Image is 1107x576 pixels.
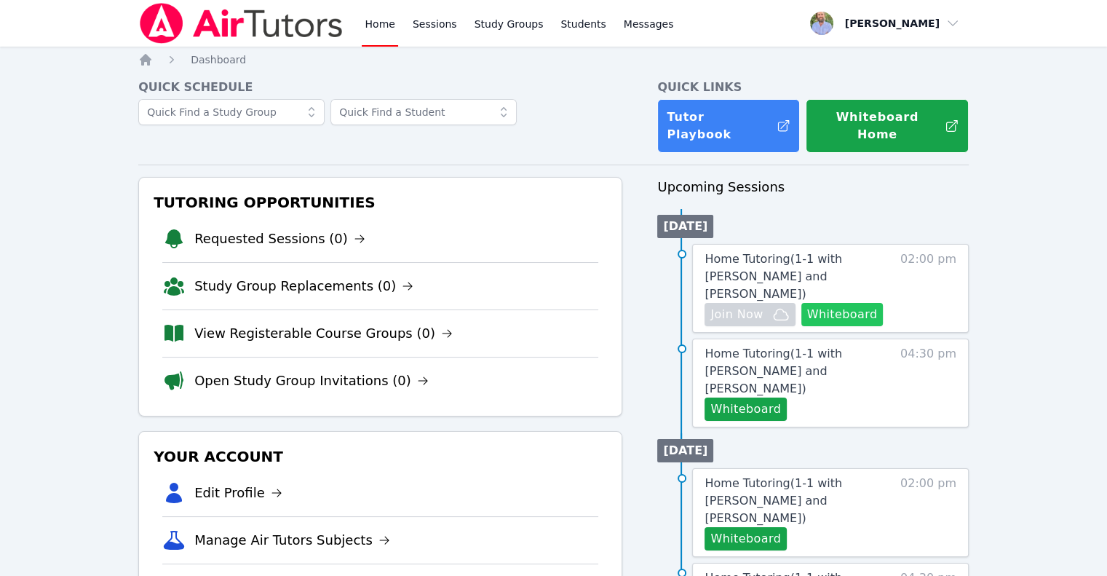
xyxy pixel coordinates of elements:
span: Messages [624,17,674,31]
a: Tutor Playbook [657,99,800,153]
a: Dashboard [191,52,246,67]
span: 02:00 pm [900,475,956,551]
span: 04:30 pm [900,345,956,421]
button: Whiteboard [705,527,787,551]
nav: Breadcrumb [138,52,969,67]
a: Home Tutoring(1-1 with [PERSON_NAME] and [PERSON_NAME]) [705,250,893,303]
a: Home Tutoring(1-1 with [PERSON_NAME] and [PERSON_NAME]) [705,475,893,527]
a: Open Study Group Invitations (0) [194,371,429,391]
h3: Upcoming Sessions [657,177,969,197]
a: Manage Air Tutors Subjects [194,530,390,551]
button: Whiteboard [801,303,884,326]
span: Dashboard [191,54,246,66]
h3: Your Account [151,443,610,470]
h4: Quick Links [657,79,969,96]
a: Requested Sessions (0) [194,229,365,249]
li: [DATE] [657,215,713,238]
a: View Registerable Course Groups (0) [194,323,453,344]
span: Home Tutoring ( 1-1 with [PERSON_NAME] and [PERSON_NAME] ) [705,347,842,395]
span: Home Tutoring ( 1-1 with [PERSON_NAME] and [PERSON_NAME] ) [705,252,842,301]
input: Quick Find a Study Group [138,99,325,125]
button: Join Now [705,303,795,326]
a: Home Tutoring(1-1 with [PERSON_NAME] and [PERSON_NAME]) [705,345,893,398]
input: Quick Find a Student [330,99,517,125]
span: 02:00 pm [900,250,956,326]
a: Edit Profile [194,483,282,503]
span: Join Now [710,306,763,323]
img: Air Tutors [138,3,344,44]
button: Whiteboard [705,398,787,421]
h4: Quick Schedule [138,79,622,96]
span: Home Tutoring ( 1-1 with [PERSON_NAME] and [PERSON_NAME] ) [705,476,842,525]
a: Study Group Replacements (0) [194,276,413,296]
li: [DATE] [657,439,713,462]
h3: Tutoring Opportunities [151,189,610,216]
button: Whiteboard Home [806,99,969,153]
